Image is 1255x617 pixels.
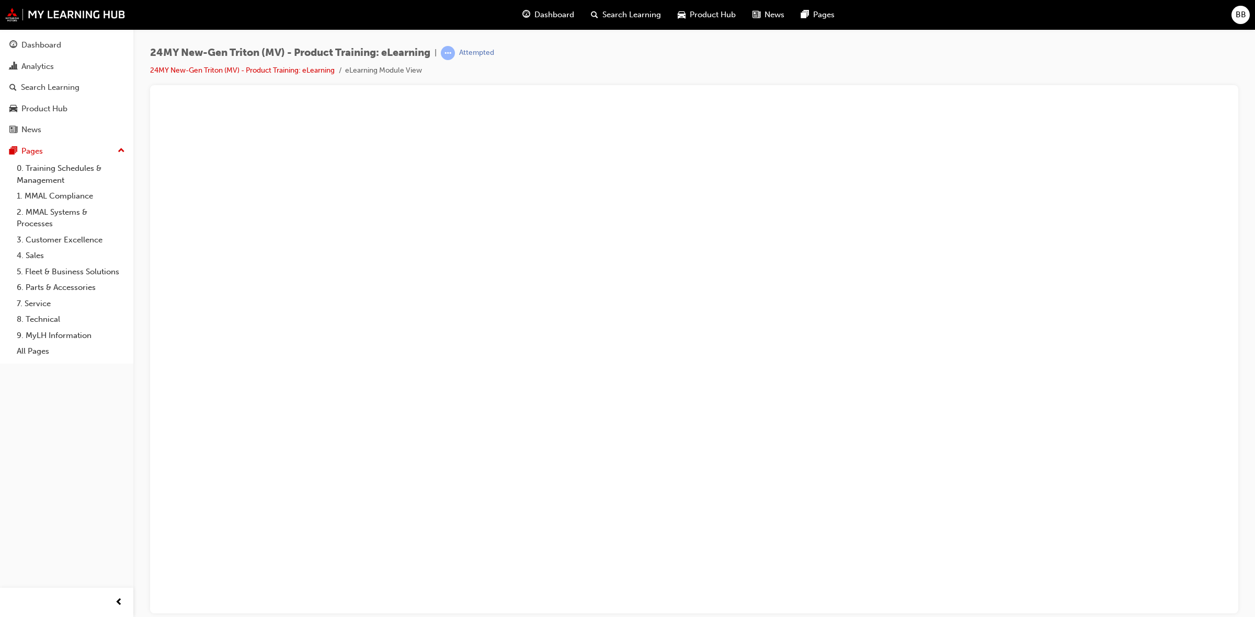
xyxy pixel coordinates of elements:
[1236,9,1246,21] span: BB
[9,125,17,135] span: news-icon
[591,8,598,21] span: search-icon
[13,188,129,204] a: 1. MMAL Compliance
[13,248,129,264] a: 4. Sales
[9,147,17,156] span: pages-icon
[4,33,129,142] button: DashboardAnalyticsSearch LearningProduct HubNews
[345,65,422,77] li: eLearning Module View
[459,48,494,58] div: Attempted
[441,46,455,60] span: learningRecordVerb_ATTEMPT-icon
[21,39,61,51] div: Dashboard
[4,120,129,139] a: News
[793,4,843,26] a: pages-iconPages
[13,160,129,188] a: 0. Training Schedules & Management
[4,99,129,119] a: Product Hub
[690,9,736,21] span: Product Hub
[13,343,129,359] a: All Pages
[13,280,129,296] a: 6. Parts & Accessories
[4,57,129,76] a: Analytics
[13,328,129,344] a: 9. MyLH Information
[801,8,809,21] span: pages-icon
[150,47,430,59] span: 24MY New-Gen Triton (MV) - Product Training: eLearning
[4,142,129,161] button: Pages
[9,41,17,50] span: guage-icon
[13,232,129,248] a: 3. Customer Excellence
[744,4,793,26] a: news-iconNews
[13,264,129,280] a: 5. Fleet & Business Solutions
[669,4,744,26] a: car-iconProduct Hub
[21,124,41,136] div: News
[534,9,574,21] span: Dashboard
[583,4,669,26] a: search-iconSearch Learning
[4,78,129,97] a: Search Learning
[765,9,784,21] span: News
[21,82,79,94] div: Search Learning
[118,144,125,158] span: up-icon
[115,596,123,609] span: prev-icon
[752,8,760,21] span: news-icon
[13,296,129,312] a: 7. Service
[602,9,661,21] span: Search Learning
[514,4,583,26] a: guage-iconDashboard
[21,61,54,73] div: Analytics
[9,62,17,72] span: chart-icon
[678,8,686,21] span: car-icon
[1231,6,1250,24] button: BB
[150,66,335,75] a: 24MY New-Gen Triton (MV) - Product Training: eLearning
[813,9,835,21] span: Pages
[9,83,17,92] span: search-icon
[13,311,129,328] a: 8. Technical
[21,145,43,157] div: Pages
[13,204,129,232] a: 2. MMAL Systems & Processes
[4,36,129,55] a: Dashboard
[522,8,530,21] span: guage-icon
[435,47,437,59] span: |
[5,8,125,21] img: mmal
[9,104,17,114] span: car-icon
[21,103,67,115] div: Product Hub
